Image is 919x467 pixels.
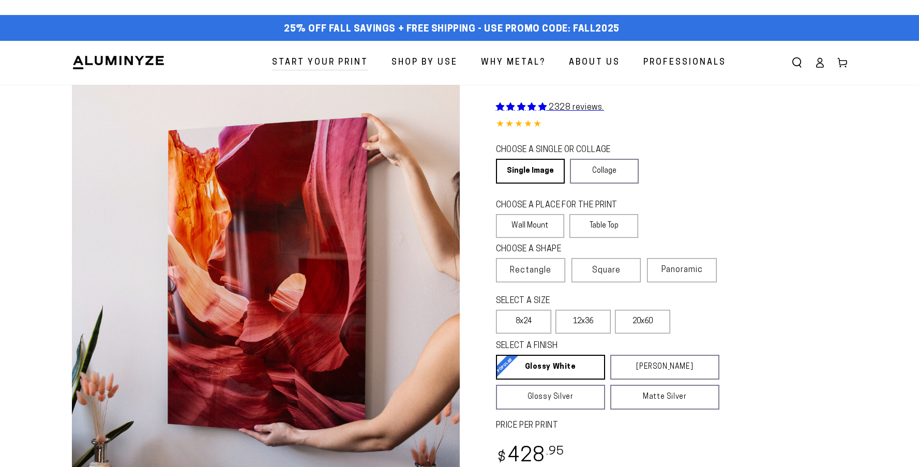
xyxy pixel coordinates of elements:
span: Panoramic [661,266,703,274]
span: About Us [569,55,620,70]
a: Glossy White [496,355,605,380]
label: Table Top [569,214,638,238]
a: 2328 reviews. [496,103,604,112]
label: 20x60 [615,310,670,334]
label: Wall Mount [496,214,565,238]
a: Collage [570,159,639,184]
div: 4.85 out of 5.0 stars [496,117,848,132]
bdi: 428 [496,446,565,466]
legend: SELECT A FINISH [496,340,695,352]
a: Professionals [636,49,734,77]
legend: CHOOSE A SHAPE [496,244,630,255]
span: Start Your Print [272,55,368,70]
label: 8x24 [496,310,551,334]
a: Shop By Use [384,49,465,77]
span: $ [498,451,506,465]
a: Why Metal? [473,49,553,77]
img: Aluminyze [72,55,165,70]
legend: CHOOSE A PLACE FOR THE PRINT [496,200,629,212]
span: Shop By Use [391,55,458,70]
span: Square [592,264,621,277]
a: About Us [561,49,628,77]
label: 12x36 [555,310,611,334]
legend: CHOOSE A SINGLE OR COLLAGE [496,144,629,156]
span: Professionals [643,55,726,70]
sup: .95 [546,446,565,458]
a: Single Image [496,159,565,184]
a: Start Your Print [264,49,376,77]
a: Matte Silver [610,385,719,410]
a: Glossy Silver [496,385,605,410]
label: PRICE PER PRINT [496,420,848,432]
summary: Search our site [786,51,808,74]
legend: SELECT A SIZE [496,295,636,307]
a: [PERSON_NAME] [610,355,719,380]
span: Rectangle [510,264,551,277]
span: 2328 reviews. [549,103,604,112]
span: Why Metal? [481,55,546,70]
span: 25% off FALL Savings + Free Shipping - Use Promo Code: FALL2025 [284,24,620,35]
